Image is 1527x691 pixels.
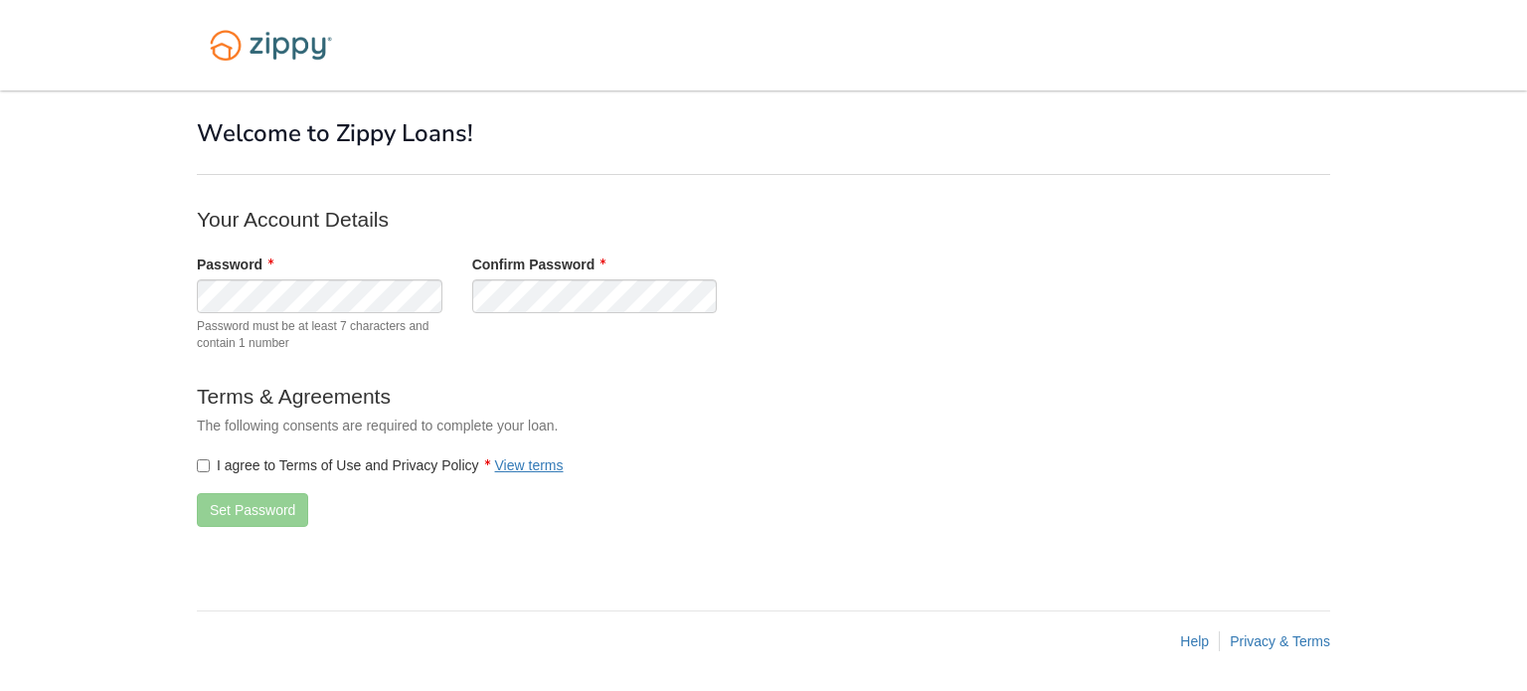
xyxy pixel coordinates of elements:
[197,416,992,435] p: The following consents are required to complete your loan.
[197,120,1330,146] h1: Welcome to Zippy Loans!
[197,255,273,274] label: Password
[1180,633,1209,649] a: Help
[197,382,992,411] p: Terms & Agreements
[197,20,345,71] img: Logo
[197,455,564,475] label: I agree to Terms of Use and Privacy Policy
[197,459,210,472] input: I agree to Terms of Use and Privacy PolicyView terms
[495,457,564,473] a: View terms
[472,255,606,274] label: Confirm Password
[197,205,992,234] p: Your Account Details
[472,279,718,313] input: Verify Password
[197,318,442,352] span: Password must be at least 7 characters and contain 1 number
[1230,633,1330,649] a: Privacy & Terms
[197,493,308,527] button: Set Password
